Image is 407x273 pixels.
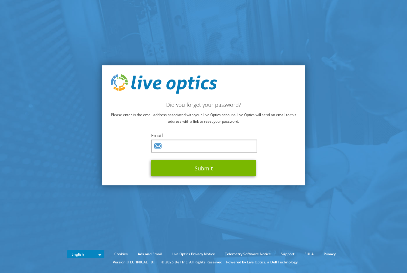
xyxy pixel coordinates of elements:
[319,251,340,257] a: Privacy
[151,132,256,138] label: Email
[110,251,132,257] a: Cookies
[110,259,157,265] li: Version [TECHNICAL_ID]
[111,101,296,108] h2: Did you forget your password?
[226,259,298,265] li: Powered by Live Optics, a Dell Technology
[300,251,318,257] a: EULA
[158,259,225,265] li: © 2025 Dell Inc. All Rights Reserved
[167,251,220,257] a: Live Optics Privacy Notice
[111,74,217,94] img: live_optics_svg.svg
[276,251,299,257] a: Support
[133,251,166,257] a: Ads and Email
[151,160,256,176] button: Submit
[111,112,296,125] p: Please enter in the email address associated with your Live Optics account. Live Optics will send...
[220,251,275,257] a: Telemetry Software Notice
